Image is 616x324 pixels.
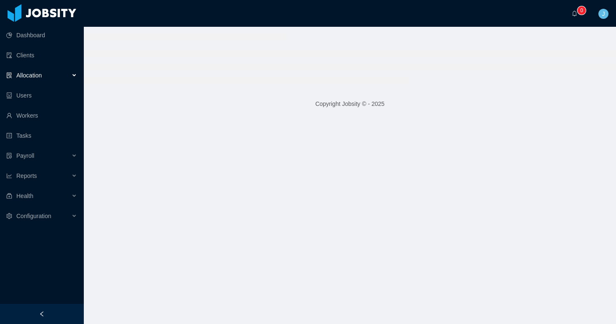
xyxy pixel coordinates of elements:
a: icon: pie-chartDashboard [6,27,77,44]
a: icon: auditClients [6,47,77,64]
a: icon: profileTasks [6,127,77,144]
i: icon: solution [6,72,12,78]
span: Payroll [16,152,34,159]
i: icon: line-chart [6,173,12,179]
span: Reports [16,172,37,179]
i: icon: setting [6,213,12,219]
i: icon: file-protect [6,153,12,159]
span: Configuration [16,213,51,219]
i: icon: bell [572,10,577,16]
span: J [602,9,605,19]
span: Allocation [16,72,42,79]
span: Health [16,193,33,199]
a: icon: robotUsers [6,87,77,104]
footer: Copyright Jobsity © - 2025 [84,90,616,118]
sup: 0 [577,6,586,15]
i: icon: medicine-box [6,193,12,199]
a: icon: userWorkers [6,107,77,124]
